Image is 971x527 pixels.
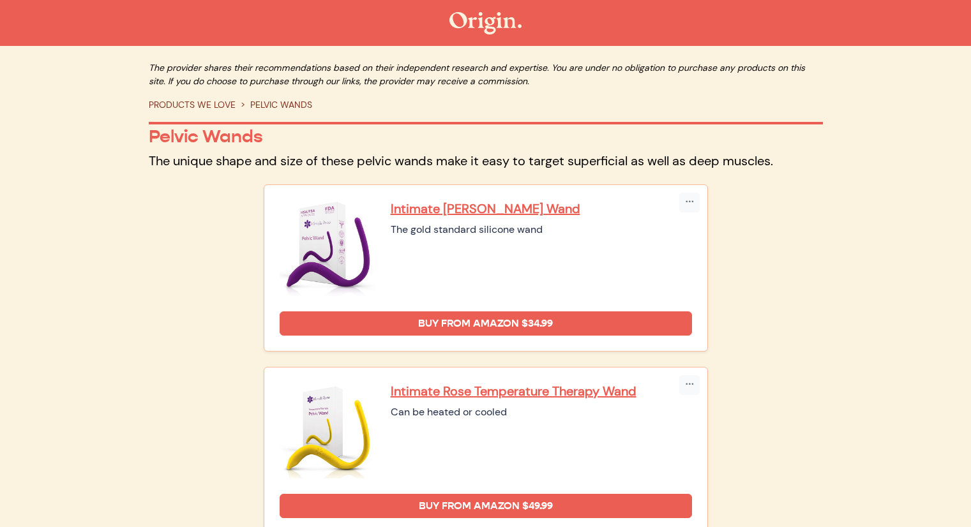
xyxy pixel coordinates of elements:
[149,126,823,147] p: Pelvic Wands
[391,200,692,217] a: Intimate [PERSON_NAME] Wand
[391,383,692,399] a: Intimate Rose Temperature Therapy Wand
[149,99,236,110] a: PRODUCTS WE LOVE
[280,383,375,479] img: Intimate Rose Temperature Therapy Wand
[236,98,312,112] li: PELVIC WANDS
[391,222,692,237] div: The gold standard silicone wand
[149,152,823,169] p: The unique shape and size of these pelvic wands make it easy to target superficial as well as dee...
[149,61,823,88] p: The provider shares their recommendations based on their independent research and expertise. You ...
[391,405,692,420] div: Can be heated or cooled
[449,12,522,34] img: The Origin Shop
[280,494,692,518] a: Buy from Amazon $49.99
[280,311,692,336] a: Buy from Amazon $34.99
[280,200,375,296] img: Intimate Rose Pelvic Wand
